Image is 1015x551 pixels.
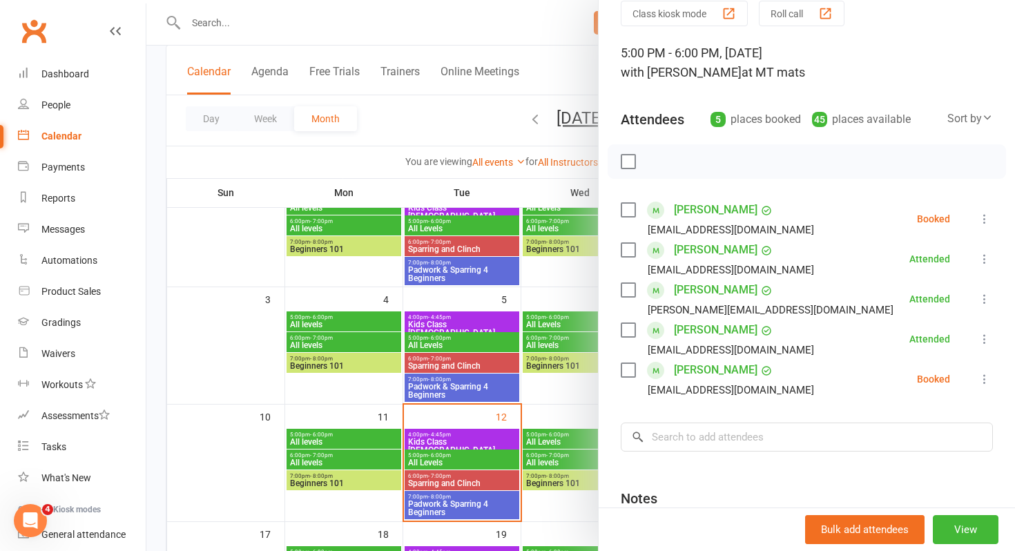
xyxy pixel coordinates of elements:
[41,68,89,79] div: Dashboard
[18,90,146,121] a: People
[41,193,75,204] div: Reports
[18,338,146,369] a: Waivers
[41,130,81,142] div: Calendar
[621,1,748,26] button: Class kiosk mode
[14,504,47,537] iframe: Intercom live chat
[909,294,950,304] div: Attended
[18,121,146,152] a: Calendar
[18,307,146,338] a: Gradings
[805,515,925,544] button: Bulk add attendees
[648,221,814,239] div: [EMAIL_ADDRESS][DOMAIN_NAME]
[18,432,146,463] a: Tasks
[18,152,146,183] a: Payments
[18,463,146,494] a: What's New
[41,348,75,359] div: Waivers
[18,214,146,245] a: Messages
[41,472,91,483] div: What's New
[674,319,757,341] a: [PERSON_NAME]
[909,254,950,264] div: Attended
[710,112,726,127] div: 5
[917,374,950,384] div: Booked
[648,301,893,319] div: [PERSON_NAME][EMAIL_ADDRESS][DOMAIN_NAME]
[41,99,70,110] div: People
[621,65,742,79] span: with [PERSON_NAME]
[648,261,814,279] div: [EMAIL_ADDRESS][DOMAIN_NAME]
[18,369,146,400] a: Workouts
[41,162,85,173] div: Payments
[18,519,146,550] a: General attendance kiosk mode
[812,110,911,129] div: places available
[18,245,146,276] a: Automations
[17,14,51,48] a: Clubworx
[674,359,757,381] a: [PERSON_NAME]
[742,65,805,79] span: at MT mats
[933,515,998,544] button: View
[41,410,110,421] div: Assessments
[909,334,950,344] div: Attended
[621,43,993,82] div: 5:00 PM - 6:00 PM, [DATE]
[41,441,66,452] div: Tasks
[18,183,146,214] a: Reports
[41,379,83,390] div: Workouts
[917,214,950,224] div: Booked
[621,423,993,452] input: Search to add attendees
[41,286,101,297] div: Product Sales
[41,224,85,235] div: Messages
[674,239,757,261] a: [PERSON_NAME]
[674,279,757,301] a: [PERSON_NAME]
[710,110,801,129] div: places booked
[42,504,53,515] span: 4
[18,400,146,432] a: Assessments
[18,276,146,307] a: Product Sales
[674,199,757,221] a: [PERSON_NAME]
[648,381,814,399] div: [EMAIL_ADDRESS][DOMAIN_NAME]
[621,489,657,508] div: Notes
[41,317,81,328] div: Gradings
[41,529,126,540] div: General attendance
[18,59,146,90] a: Dashboard
[947,110,993,128] div: Sort by
[759,1,844,26] button: Roll call
[41,255,97,266] div: Automations
[812,112,827,127] div: 45
[621,110,684,129] div: Attendees
[648,341,814,359] div: [EMAIL_ADDRESS][DOMAIN_NAME]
